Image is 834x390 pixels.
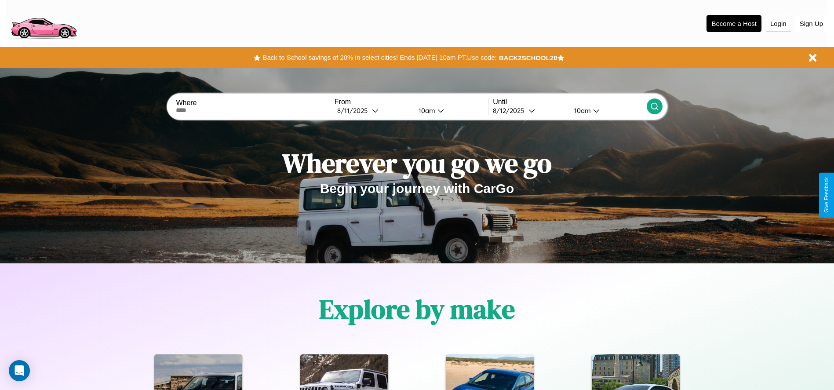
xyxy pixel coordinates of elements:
label: Until [493,98,646,106]
img: logo [7,4,80,41]
button: Become a Host [707,15,761,32]
div: 8 / 11 / 2025 [337,106,372,115]
div: Open Intercom Messenger [9,360,30,381]
b: BACK2SCHOOL20 [499,54,557,62]
button: Login [766,15,791,32]
label: From [335,98,488,106]
button: 10am [567,106,647,115]
div: 10am [570,106,593,115]
button: 8/11/2025 [335,106,412,115]
h1: Explore by make [319,291,515,327]
button: Back to School savings of 20% in select cities! Ends [DATE] 10am PT.Use code: [260,51,499,64]
label: Where [176,99,329,107]
button: Sign Up [795,15,827,32]
div: Give Feedback [823,177,830,213]
button: 10am [412,106,488,115]
div: 10am [414,106,437,115]
div: 8 / 12 / 2025 [493,106,528,115]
